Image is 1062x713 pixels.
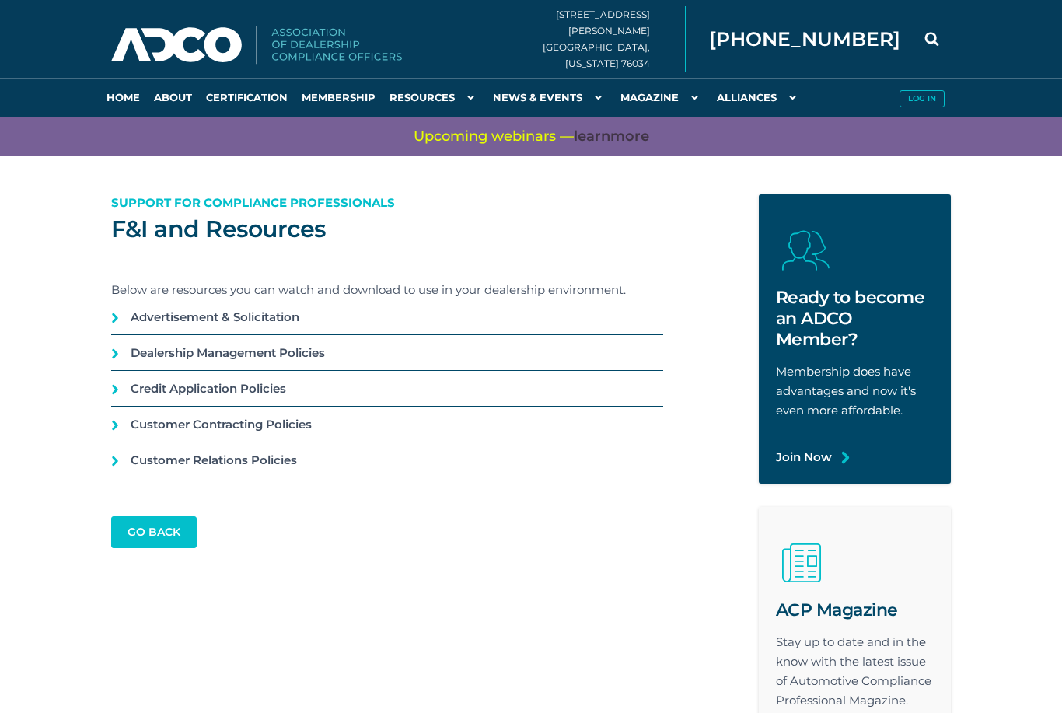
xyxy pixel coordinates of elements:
[111,280,663,299] p: Below are resources you can watch and download to use in your dealership environment.
[613,78,710,117] a: Magazine
[111,407,663,442] a: Customer Contracting Policies
[111,26,402,65] img: Association of Dealership Compliance Officers logo
[111,371,663,406] a: Credit Application Policies
[776,599,934,620] h2: ACP Magazine
[710,78,808,117] a: Alliances
[147,78,199,117] a: About
[199,78,295,117] a: Certification
[295,78,383,117] a: Membership
[893,78,951,117] a: Log in
[100,78,147,117] a: Home
[776,287,934,350] h2: Ready to become an ADCO Member?
[111,335,663,370] a: Dealership Management Policies
[543,6,686,72] div: [STREET_ADDRESS][PERSON_NAME] [GEOGRAPHIC_DATA], [US_STATE] 76034
[111,193,663,212] p: Support for Compliance Professionals
[486,78,613,117] a: News & Events
[900,90,945,107] button: Log in
[111,516,197,548] a: go back
[111,442,663,477] a: Customer Relations Policies
[574,128,610,145] span: learn
[414,127,649,146] span: Upcoming webinars —
[111,299,663,334] a: Advertisement & Solicitation
[111,214,663,245] h1: F&I and Resources
[574,127,649,146] a: learnmore
[776,632,934,710] p: Stay up to date and in the know with the latest issue of Automotive Compliance Professional Magaz...
[383,78,486,117] a: Resources
[709,27,900,51] a: [PHONE_NUMBER]
[776,362,934,420] p: Membership does have advantages and now it's even more affordable.
[776,447,832,467] a: Join Now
